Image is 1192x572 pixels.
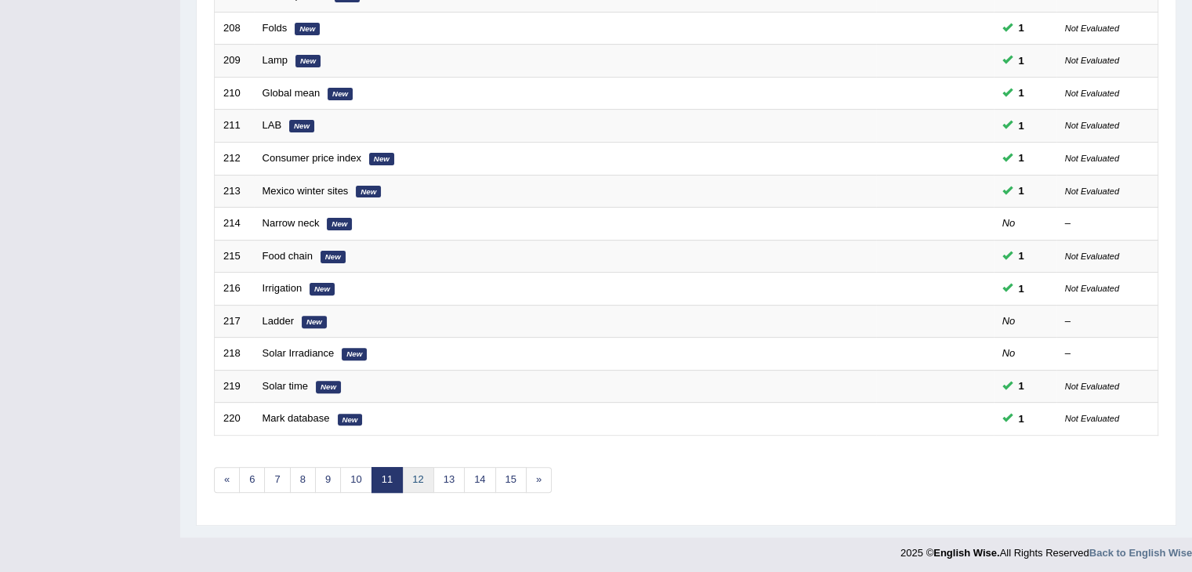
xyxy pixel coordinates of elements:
[263,250,313,262] a: Food chain
[215,45,254,78] td: 209
[1013,183,1031,199] span: You cannot take this question anymore
[1065,414,1119,423] small: Not Evaluated
[1013,281,1031,297] span: You cannot take this question anymore
[369,153,394,165] em: New
[215,175,254,208] td: 213
[263,152,361,164] a: Consumer price index
[1013,150,1031,166] span: You cannot take this question anymore
[1065,56,1119,65] small: Not Evaluated
[290,467,316,493] a: 8
[215,370,254,403] td: 219
[1065,284,1119,293] small: Not Evaluated
[933,547,999,559] strong: English Wise.
[1002,217,1016,229] em: No
[264,467,290,493] a: 7
[295,23,320,35] em: New
[1013,52,1031,69] span: You cannot take this question anymore
[1065,382,1119,391] small: Not Evaluated
[1065,186,1119,196] small: Not Evaluated
[263,282,303,294] a: Irrigation
[215,208,254,241] td: 214
[1013,85,1031,101] span: You cannot take this question anymore
[371,467,403,493] a: 11
[1013,118,1031,134] span: You cannot take this question anymore
[1065,24,1119,33] small: Not Evaluated
[495,467,527,493] a: 15
[1013,378,1031,394] span: You cannot take this question anymore
[1013,411,1031,427] span: You cannot take this question anymore
[215,403,254,436] td: 220
[215,77,254,110] td: 210
[1065,252,1119,261] small: Not Evaluated
[263,185,349,197] a: Mexico winter sites
[263,217,320,229] a: Narrow neck
[215,240,254,273] td: 215
[215,110,254,143] td: 211
[316,381,341,393] em: New
[295,55,321,67] em: New
[215,12,254,45] td: 208
[214,467,240,493] a: «
[315,467,341,493] a: 9
[263,54,288,66] a: Lamp
[263,315,294,327] a: Ladder
[310,283,335,295] em: New
[340,467,371,493] a: 10
[215,305,254,338] td: 217
[321,251,346,263] em: New
[1002,315,1016,327] em: No
[1013,248,1031,264] span: You cannot take this question anymore
[342,348,367,360] em: New
[215,338,254,371] td: 218
[1065,89,1119,98] small: Not Evaluated
[356,186,381,198] em: New
[1065,121,1119,130] small: Not Evaluated
[302,316,327,328] em: New
[263,119,282,131] a: LAB
[1065,314,1150,329] div: –
[433,467,465,493] a: 13
[263,22,288,34] a: Folds
[1002,347,1016,359] em: No
[263,87,321,99] a: Global mean
[526,467,552,493] a: »
[215,273,254,306] td: 216
[464,467,495,493] a: 14
[338,414,363,426] em: New
[402,467,433,493] a: 12
[1065,346,1150,361] div: –
[1013,20,1031,36] span: You cannot take this question anymore
[289,120,314,132] em: New
[328,88,353,100] em: New
[239,467,265,493] a: 6
[263,380,309,392] a: Solar time
[263,347,335,359] a: Solar Irradiance
[327,218,352,230] em: New
[900,538,1192,560] div: 2025 © All Rights Reserved
[215,142,254,175] td: 212
[1065,154,1119,163] small: Not Evaluated
[1089,547,1192,559] a: Back to English Wise
[263,412,330,424] a: Mark database
[1065,216,1150,231] div: –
